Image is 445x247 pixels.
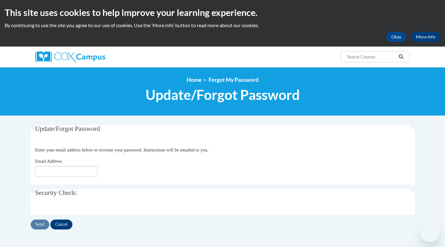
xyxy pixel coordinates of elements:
[35,189,77,196] span: Security Check:
[50,220,72,230] input: Cancel
[35,51,105,62] img: Cox Campus
[35,166,97,177] input: Email
[5,6,440,19] h2: This site uses cookies to help improve your learning experience.
[209,77,259,83] span: Forgot My Password
[420,222,440,242] iframe: Button to launch messaging window
[187,77,201,83] a: Home
[146,86,300,103] span: Update/Forgot Password
[35,147,208,152] span: Enter your email address below to recreate your password. Instructions will be emailed to you.
[35,159,62,164] span: Email Address
[411,32,440,42] a: More Info
[5,22,440,29] p: By continuing to use the site you agree to our use of cookies. Use the ‘More info’ button to read...
[396,53,406,61] button: Search
[35,51,154,62] a: Cox Campus
[386,32,406,42] button: Okay
[35,125,100,132] span: Update/Forgot Password
[346,53,396,61] input: Search Courses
